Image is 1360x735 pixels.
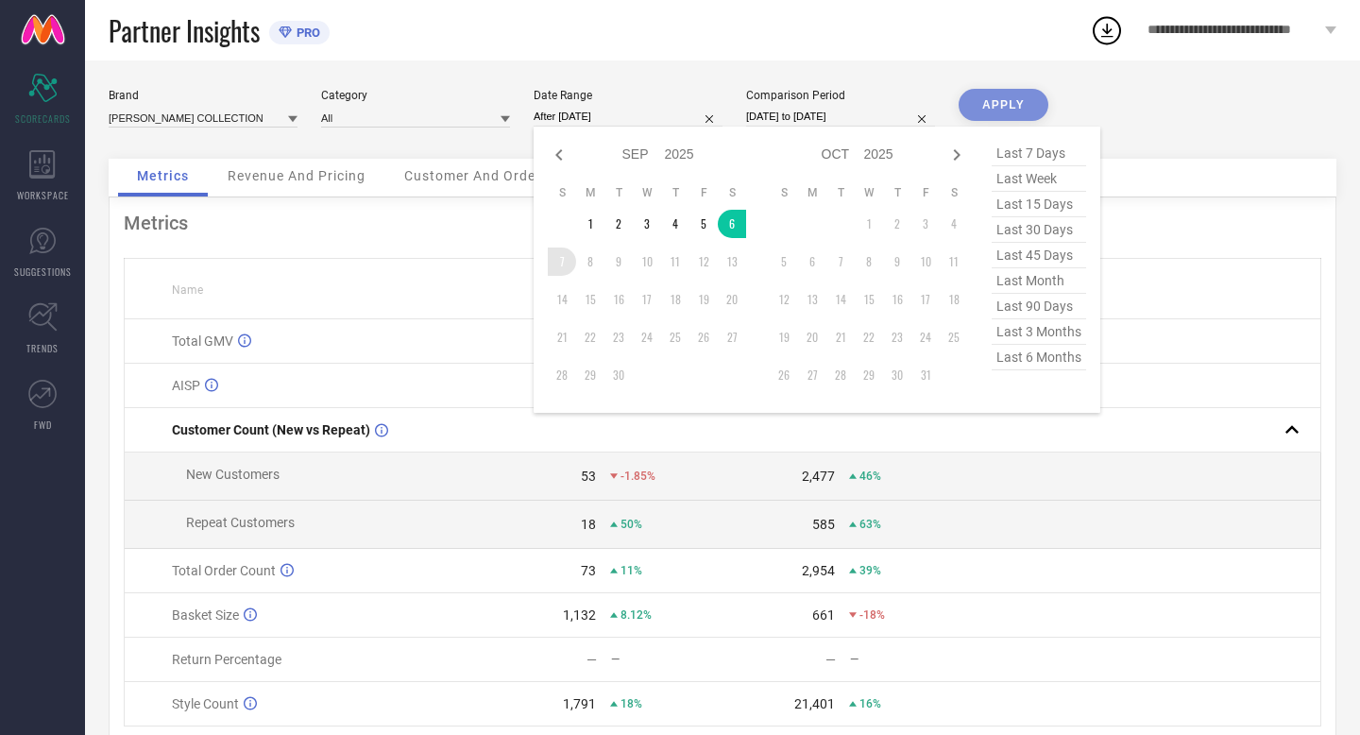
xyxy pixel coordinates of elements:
th: Thursday [661,185,689,200]
td: Mon Sep 15 2025 [576,285,604,314]
span: Return Percentage [172,652,281,667]
td: Sat Sep 13 2025 [718,248,746,276]
th: Monday [576,185,604,200]
td: Mon Sep 01 2025 [576,210,604,238]
span: 63% [859,518,881,531]
td: Tue Sep 30 2025 [604,361,633,389]
div: Category [321,89,510,102]
th: Thursday [883,185,911,200]
td: Sat Sep 06 2025 [718,210,746,238]
span: SCORECARDS [15,111,71,126]
td: Thu Oct 16 2025 [883,285,911,314]
td: Mon Oct 27 2025 [798,361,826,389]
span: Customer And Orders [404,168,549,183]
td: Fri Sep 05 2025 [689,210,718,238]
div: 2,954 [802,563,835,578]
div: 21,401 [794,696,835,711]
span: -18% [859,608,885,622]
div: — [850,653,960,666]
span: 50% [620,518,642,531]
span: Basket Size [172,607,239,623]
td: Sat Oct 04 2025 [940,210,968,238]
td: Sun Oct 19 2025 [770,323,798,351]
td: Fri Sep 12 2025 [689,248,718,276]
td: Wed Oct 01 2025 [855,210,883,238]
span: 18% [620,697,642,710]
span: last 30 days [992,217,1086,243]
div: — [586,652,597,667]
td: Mon Oct 06 2025 [798,248,826,276]
td: Sat Sep 27 2025 [718,323,746,351]
span: last month [992,268,1086,294]
td: Wed Oct 08 2025 [855,248,883,276]
td: Mon Oct 20 2025 [798,323,826,351]
span: Metrics [137,168,189,183]
div: Previous month [548,144,570,166]
span: New Customers [186,467,280,482]
td: Sun Oct 12 2025 [770,285,798,314]
div: Brand [109,89,297,102]
th: Friday [689,185,718,200]
span: last 6 months [992,345,1086,370]
td: Wed Sep 03 2025 [633,210,661,238]
span: WORKSPACE [17,188,69,202]
td: Fri Sep 26 2025 [689,323,718,351]
td: Fri Oct 03 2025 [911,210,940,238]
td: Fri Sep 19 2025 [689,285,718,314]
td: Wed Oct 29 2025 [855,361,883,389]
span: Revenue And Pricing [228,168,365,183]
td: Sun Sep 14 2025 [548,285,576,314]
span: Partner Insights [109,11,260,50]
span: 46% [859,470,881,483]
span: Style Count [172,696,239,711]
div: 585 [812,517,835,532]
div: 73 [581,563,596,578]
div: — [611,653,722,666]
th: Tuesday [826,185,855,200]
td: Thu Sep 25 2025 [661,323,689,351]
td: Sun Sep 21 2025 [548,323,576,351]
td: Wed Sep 10 2025 [633,248,661,276]
span: 11% [620,564,642,577]
span: Customer Count (New vs Repeat) [172,422,370,437]
div: Open download list [1090,13,1124,47]
span: last week [992,166,1086,192]
td: Mon Sep 29 2025 [576,361,604,389]
div: Metrics [124,212,1321,234]
td: Sat Oct 11 2025 [940,248,968,276]
td: Sat Oct 25 2025 [940,323,968,351]
th: Sunday [548,185,576,200]
td: Fri Oct 10 2025 [911,248,940,276]
span: Repeat Customers [186,515,295,530]
input: Select date range [534,107,722,127]
td: Mon Sep 22 2025 [576,323,604,351]
td: Thu Oct 30 2025 [883,361,911,389]
th: Friday [911,185,940,200]
td: Thu Sep 04 2025 [661,210,689,238]
span: last 90 days [992,294,1086,319]
td: Sun Sep 07 2025 [548,248,576,276]
div: 1,791 [563,696,596,711]
span: -1.85% [620,470,655,483]
td: Wed Sep 17 2025 [633,285,661,314]
div: 661 [812,607,835,623]
td: Fri Oct 31 2025 [911,361,940,389]
div: 18 [581,517,596,532]
td: Tue Sep 16 2025 [604,285,633,314]
span: Total GMV [172,333,233,349]
td: Sun Sep 28 2025 [548,361,576,389]
td: Sat Oct 18 2025 [940,285,968,314]
td: Fri Oct 17 2025 [911,285,940,314]
td: Thu Sep 11 2025 [661,248,689,276]
td: Fri Oct 24 2025 [911,323,940,351]
div: Next month [945,144,968,166]
td: Tue Sep 02 2025 [604,210,633,238]
td: Thu Oct 09 2025 [883,248,911,276]
td: Sun Oct 05 2025 [770,248,798,276]
span: AISP [172,378,200,393]
td: Tue Oct 14 2025 [826,285,855,314]
th: Wednesday [633,185,661,200]
div: 53 [581,469,596,484]
span: last 3 months [992,319,1086,345]
td: Mon Oct 13 2025 [798,285,826,314]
